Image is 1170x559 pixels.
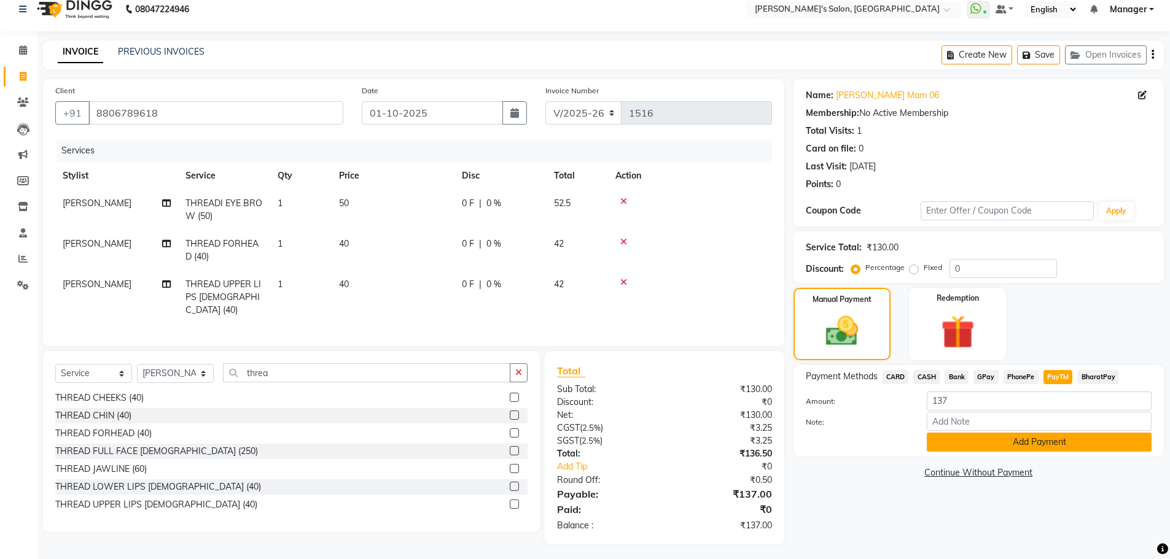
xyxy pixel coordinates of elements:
[55,85,75,96] label: Client
[339,238,349,249] span: 40
[278,238,283,249] span: 1
[930,311,985,353] img: _gift.svg
[55,427,152,440] div: THREAD FORHEAD (40)
[548,396,665,409] div: Discount:
[118,46,205,57] a: PREVIOUS INVOICES
[270,162,332,190] th: Qty
[913,370,940,384] span: CASH
[945,370,969,384] span: Bank
[554,279,564,290] span: 42
[479,197,482,210] span: |
[665,474,781,487] div: ₹0.50
[1110,3,1147,16] span: Manager
[55,409,131,422] div: THREAD CHIN (40)
[462,278,474,291] span: 0 F
[924,262,942,273] label: Fixed
[665,396,781,409] div: ₹0
[806,370,878,383] span: Payment Methods
[665,447,781,460] div: ₹136.50
[554,238,564,249] span: 42
[849,160,876,173] div: [DATE]
[554,198,571,209] span: 52.5
[665,502,781,517] div: ₹0
[927,433,1152,452] button: Add Payment
[665,422,781,434] div: ₹3.25
[684,460,781,473] div: ₹0
[185,198,262,222] span: THREADI EYE BROW (50)
[665,434,781,447] div: ₹3.25
[608,162,772,190] th: Action
[185,238,259,262] span: THREAD FORHEAD (40)
[486,237,501,250] span: 0 %
[806,142,856,155] div: Card on file:
[557,422,580,433] span: CGST
[454,162,547,190] th: Disc
[557,435,579,446] span: SGST
[223,363,510,382] input: Search or Scan
[178,162,270,190] th: Service
[813,294,872,305] label: Manual Payment
[486,278,501,291] span: 0 %
[548,474,665,487] div: Round Off:
[806,178,833,191] div: Points:
[88,101,343,125] input: Search by Name/Mobile/Email/Code
[1043,370,1073,384] span: PayTM
[57,139,781,162] div: Services
[63,198,131,209] span: [PERSON_NAME]
[806,89,833,102] div: Name:
[55,463,147,476] div: THREAD JAWLINE (60)
[797,396,918,407] label: Amount:
[278,198,283,209] span: 1
[806,160,847,173] div: Last Visit:
[548,447,665,460] div: Total:
[55,498,257,511] div: THREAD UPPER LIPS [DEMOGRAPHIC_DATA] (40)
[937,293,979,304] label: Redemption
[927,412,1152,431] input: Add Note
[548,409,665,422] div: Net:
[548,383,665,396] div: Sub Total:
[479,278,482,291] span: |
[1077,370,1119,384] span: BharatPay
[55,391,144,404] div: THREAD CHEEKS (40)
[942,45,1012,64] button: Create New
[63,279,131,290] span: [PERSON_NAME]
[55,445,258,458] div: THREAD FULL FACE [DEMOGRAPHIC_DATA] (250)
[548,422,665,434] div: ( )
[1004,370,1039,384] span: PhonePe
[547,162,608,190] th: Total
[806,241,862,254] div: Service Total:
[1065,45,1147,64] button: Open Invoices
[973,370,999,384] span: GPay
[806,263,844,276] div: Discount:
[486,197,501,210] span: 0 %
[479,237,482,250] span: |
[55,480,261,493] div: THREAD LOWER LIPS [DEMOGRAPHIC_DATA] (40)
[867,241,899,254] div: ₹130.00
[362,85,378,96] label: Date
[339,279,349,290] span: 40
[548,434,665,447] div: ( )
[548,502,665,517] div: Paid:
[927,391,1152,411] input: Amount
[55,162,178,190] th: Stylist
[859,142,864,155] div: 0
[883,370,909,384] span: CARD
[865,262,905,273] label: Percentage
[665,519,781,532] div: ₹137.00
[806,107,859,120] div: Membership:
[665,487,781,501] div: ₹137.00
[816,312,868,350] img: _cash.svg
[185,279,261,315] span: THREAD UPPER LIPS [DEMOGRAPHIC_DATA] (40)
[806,125,854,137] div: Total Visits:
[557,364,585,377] span: Total
[921,201,1094,220] input: Enter Offer / Coupon Code
[462,197,474,210] span: 0 F
[545,85,599,96] label: Invoice Number
[665,409,781,422] div: ₹130.00
[63,238,131,249] span: [PERSON_NAME]
[797,417,918,428] label: Note:
[582,423,601,433] span: 2.5%
[806,107,1152,120] div: No Active Membership
[339,198,349,209] span: 50
[462,237,474,250] span: 0 F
